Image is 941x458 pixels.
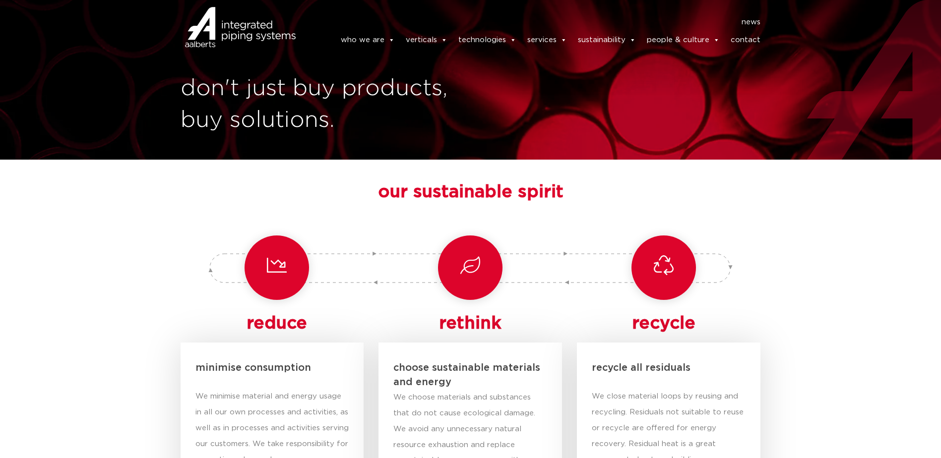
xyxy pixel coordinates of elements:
a: technologies [458,30,516,50]
h5: choose sustainable materials [393,357,547,379]
h1: don't just buy products, buy solutions. [181,73,466,136]
h5: minimise consumption [195,357,349,379]
a: services [527,30,567,50]
h4: rethink [393,310,547,338]
h4: reduce [186,310,369,338]
h5: and energy [393,372,547,393]
a: people & culture [647,30,720,50]
a: sustainability [578,30,636,50]
h4: recycle [572,310,755,338]
a: who we are [341,30,395,50]
a: contact [731,30,760,50]
h5: recycle all residuals [592,357,746,379]
a: news [742,14,760,30]
nav: Menu [311,14,761,30]
a: verticals [406,30,447,50]
h3: our sustainable spirit [181,179,761,206]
